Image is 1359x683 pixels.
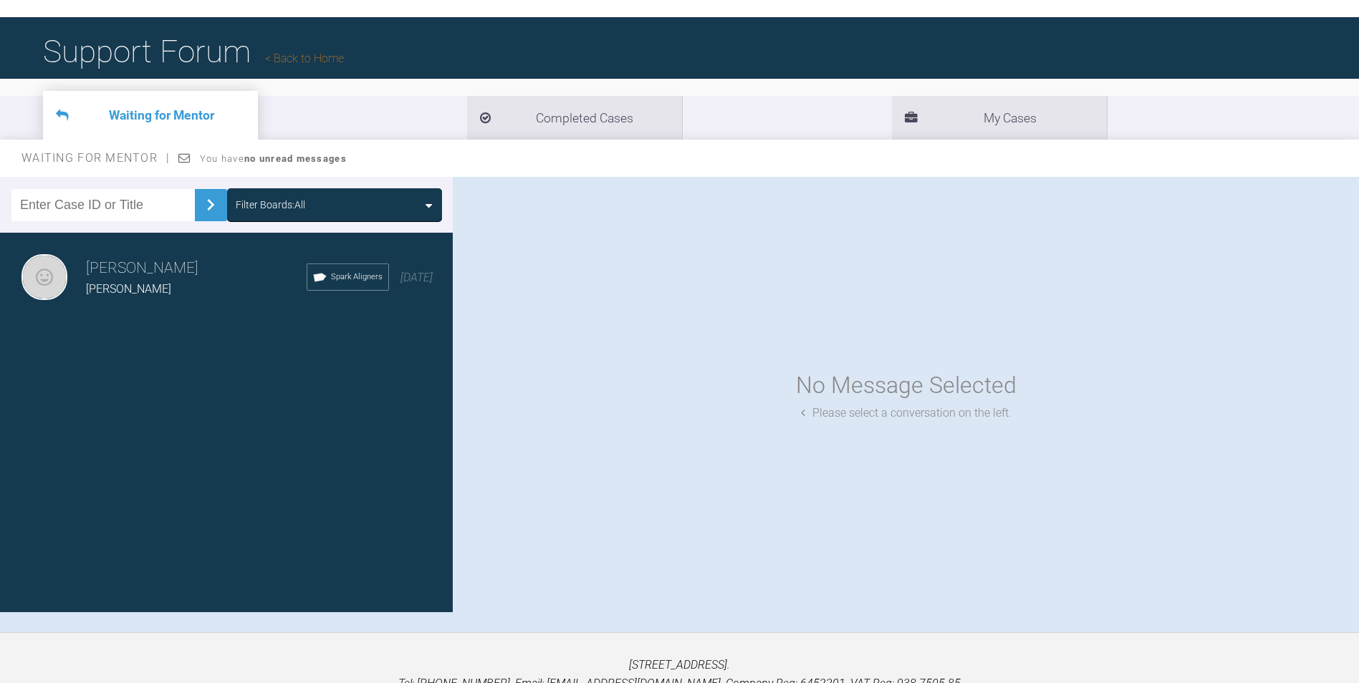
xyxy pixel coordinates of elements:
[236,197,305,213] div: Filter Boards: All
[21,151,170,165] span: Waiting for Mentor
[21,254,67,300] img: Jacqueline Fergus
[801,404,1012,422] div: Please select a conversation on the left.
[892,96,1107,140] li: My Cases
[11,189,195,221] input: Enter Case ID or Title
[331,271,383,284] span: Spark Aligners
[199,193,222,216] img: chevronRight.28bd32b0.svg
[43,91,258,140] li: Waiting for Mentor
[400,271,433,284] span: [DATE]
[244,153,347,164] strong: no unread messages
[200,153,347,164] span: You have
[265,52,344,65] a: Back to Home
[796,367,1017,404] div: No Message Selected
[86,282,171,296] span: [PERSON_NAME]
[86,256,307,281] h3: [PERSON_NAME]
[43,26,344,77] h1: Support Forum
[467,96,682,140] li: Completed Cases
